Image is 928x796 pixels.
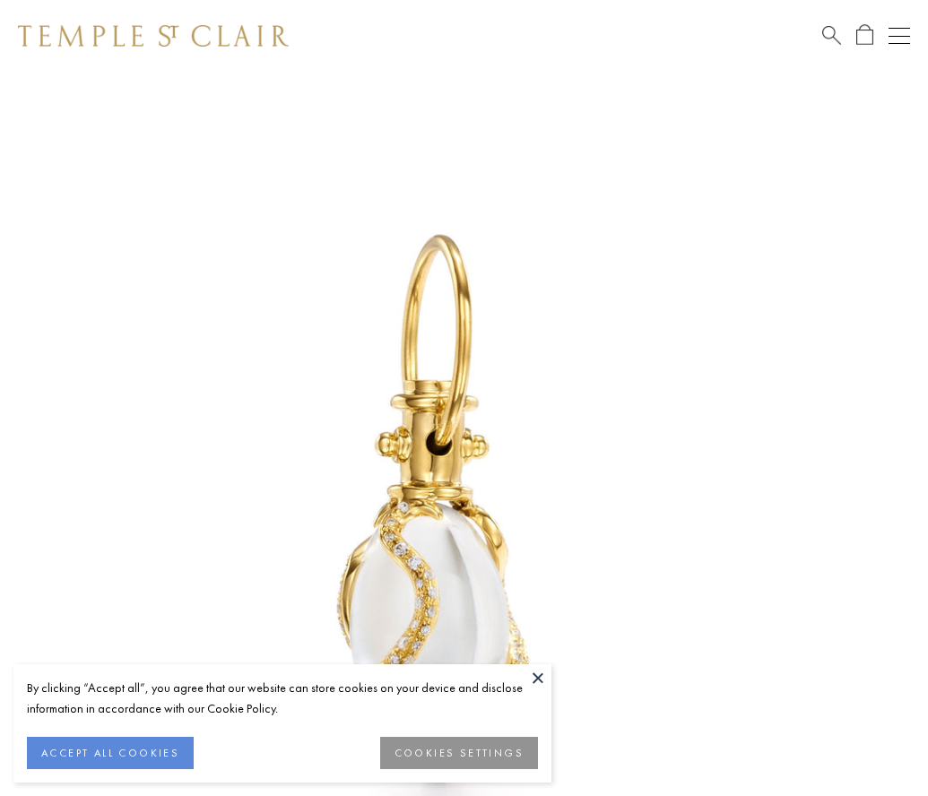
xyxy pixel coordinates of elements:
[27,737,194,769] button: ACCEPT ALL COOKIES
[380,737,538,769] button: COOKIES SETTINGS
[889,25,910,47] button: Open navigation
[18,25,289,47] img: Temple St. Clair
[822,24,841,47] a: Search
[27,678,538,719] div: By clicking “Accept all”, you agree that our website can store cookies on your device and disclos...
[856,24,873,47] a: Open Shopping Bag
